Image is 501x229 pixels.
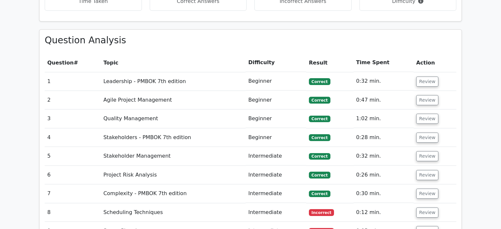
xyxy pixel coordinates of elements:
button: Review [416,151,438,161]
span: Correct [309,153,330,160]
td: Intermediate [246,147,306,165]
button: Review [416,170,438,180]
button: Review [416,208,438,218]
td: 0:32 min. [354,72,414,91]
span: Correct [309,191,330,197]
span: Correct [309,97,330,103]
td: Beginner [246,109,306,128]
td: 0:47 min. [354,91,414,109]
span: Correct [309,78,330,85]
td: 1:02 min. [354,109,414,128]
td: Intermediate [246,184,306,203]
span: Question [47,60,74,66]
button: Review [416,133,438,143]
td: Beginner [246,72,306,91]
td: Quality Management [101,109,246,128]
td: 0:12 min. [354,203,414,222]
th: Topic [101,53,246,72]
button: Review [416,77,438,87]
span: Correct [309,116,330,122]
td: 0:32 min. [354,147,414,165]
td: Beginner [246,128,306,147]
td: Complexity - PMBOK 7th edition [101,184,246,203]
span: Correct [309,134,330,141]
td: 0:30 min. [354,184,414,203]
td: 0:26 min. [354,166,414,184]
td: 6 [45,166,101,184]
td: 8 [45,203,101,222]
td: Intermediate [246,203,306,222]
td: Project Risk Analysis [101,166,246,184]
td: Intermediate [246,166,306,184]
button: Review [416,95,438,105]
td: Leadership - PMBOK 7th edition [101,72,246,91]
th: Result [306,53,354,72]
th: Time Spent [354,53,414,72]
button: Review [416,189,438,199]
td: 4 [45,128,101,147]
td: Stakeholder Management [101,147,246,165]
th: Difficulty [246,53,306,72]
h3: Question Analysis [45,35,456,46]
th: Action [414,53,456,72]
td: 5 [45,147,101,165]
td: 0:28 min. [354,128,414,147]
td: Agile Project Management [101,91,246,109]
button: Review [416,114,438,124]
span: Incorrect [309,209,334,216]
span: Correct [309,172,330,178]
td: 3 [45,109,101,128]
td: 1 [45,72,101,91]
td: Scheduling Techniques [101,203,246,222]
td: Beginner [246,91,306,109]
th: # [45,53,101,72]
td: 7 [45,184,101,203]
td: Stakeholders - PMBOK 7th edition [101,128,246,147]
td: 2 [45,91,101,109]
